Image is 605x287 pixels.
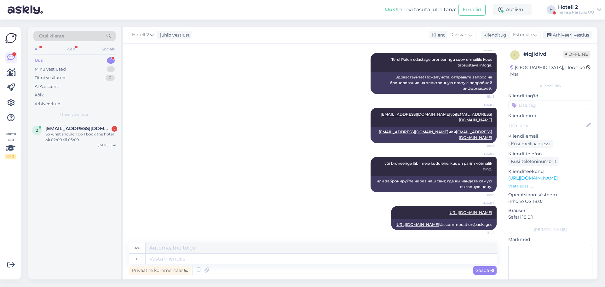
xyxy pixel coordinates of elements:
[508,227,592,232] div: [PERSON_NAME]
[456,112,492,122] a: [EMAIL_ADDRESS][DOMAIN_NAME]
[135,243,141,253] div: ru
[129,266,191,275] div: Privaatne kommentaar
[381,112,492,122] span: või
[33,45,41,53] div: All
[508,214,592,221] p: Safari 18.0.1
[65,45,76,53] div: Web
[543,31,592,39] div: Arhiveeri vestlus
[36,128,38,133] span: 2
[476,267,494,273] span: Saada
[371,127,497,143] div: или
[35,66,66,72] div: Minu vestlused
[471,201,495,206] span: Hotell 2
[508,140,553,148] div: Küsi meiliaadressi
[508,236,592,243] p: Märkmed
[106,75,115,81] div: 0
[508,207,592,214] p: Brauser
[39,33,64,39] span: Otsi kliente
[508,168,592,175] p: Klienditeekond
[508,83,592,89] div: Kliendi info
[558,10,594,15] div: Tervise Paradiis OÜ
[371,176,497,192] div: или забронируйте через наш сайт, где вы найдете самую выгодную цену.
[514,53,516,57] span: i
[391,57,493,67] span: Tere! Palun edastage broneeringu soov e-mailile koos täpsustava infoga.
[384,161,493,171] span: või broneerige läbi meie kodulehe, kus on parim võimalik hind.
[471,143,495,148] span: 15:43
[471,103,495,107] span: Hotell 2
[471,94,495,99] span: 15:43
[381,112,450,117] a: [EMAIL_ADDRESS][DOMAIN_NAME]
[508,151,592,157] p: Kliendi telefon
[35,75,66,81] div: Tiimi vestlused
[450,32,467,38] span: Russian
[471,192,495,197] span: 15:43
[510,64,586,77] div: [GEOGRAPHIC_DATA], Lloret de Mar
[508,175,558,181] a: [URL][DOMAIN_NAME]
[508,157,559,166] div: Küsi telefoninumbrit
[508,133,592,140] p: Kliendi email
[379,129,448,134] a: [EMAIL_ADDRESS][DOMAIN_NAME]
[547,5,556,14] div: H
[371,72,497,94] div: Здравствуйте! Пожалуйста, отправьте запрос на бронирование на электронную почту с подробной инфор...
[508,183,592,189] p: Vaata edasi ...
[101,45,116,53] div: Socials
[35,92,44,98] div: Kõik
[136,254,140,264] div: et
[107,57,115,64] div: 1
[508,112,592,119] p: Kliendi nimi
[513,32,532,38] span: Estonian
[385,7,397,13] b: Uus!
[523,50,563,58] div: # iqjidivd
[45,126,111,131] span: 2812mohit@gmail.com
[493,4,532,15] div: Aktiivne
[60,112,89,118] span: Uued vestlused
[5,32,17,44] img: Askly Logo
[563,51,591,58] span: Offline
[558,5,601,15] a: Hotell 2Tervise Paradiis OÜ
[458,4,486,16] button: Emailid
[395,222,439,227] a: [URL][DOMAIN_NAME]
[471,48,495,53] span: Hotell 2
[45,131,117,143] div: So what should I do I book the hotel ok 02/09 till 03/09
[508,100,592,110] input: Lisa tag
[107,66,115,72] div: 1
[508,192,592,198] p: Operatsioonisüsteem
[158,32,190,38] div: juhib vestlust
[35,57,43,64] div: Uus
[132,32,149,38] span: Hotell 2
[5,154,16,159] div: 0 / 3
[471,152,495,157] span: Hotell 2
[98,143,117,147] div: [DATE] 15:46
[448,210,492,215] a: [URL][DOMAIN_NAME]
[391,219,497,230] div: !/accommodation/packages
[35,83,58,90] div: AI Assistent
[112,126,117,132] div: 2
[456,129,492,140] a: [EMAIL_ADDRESS][DOMAIN_NAME]
[509,122,585,129] input: Lisa nimi
[471,230,495,235] span: 15:44
[35,101,60,107] div: Arhiveeritud
[508,198,592,205] p: iPhone OS 18.0.1
[558,5,594,10] div: Hotell 2
[481,32,508,38] div: Klienditugi
[508,93,592,99] p: Kliendi tag'id
[429,32,445,38] div: Klient
[385,6,456,14] div: Proovi tasuta juba täna:
[5,131,16,159] div: Vaata siia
